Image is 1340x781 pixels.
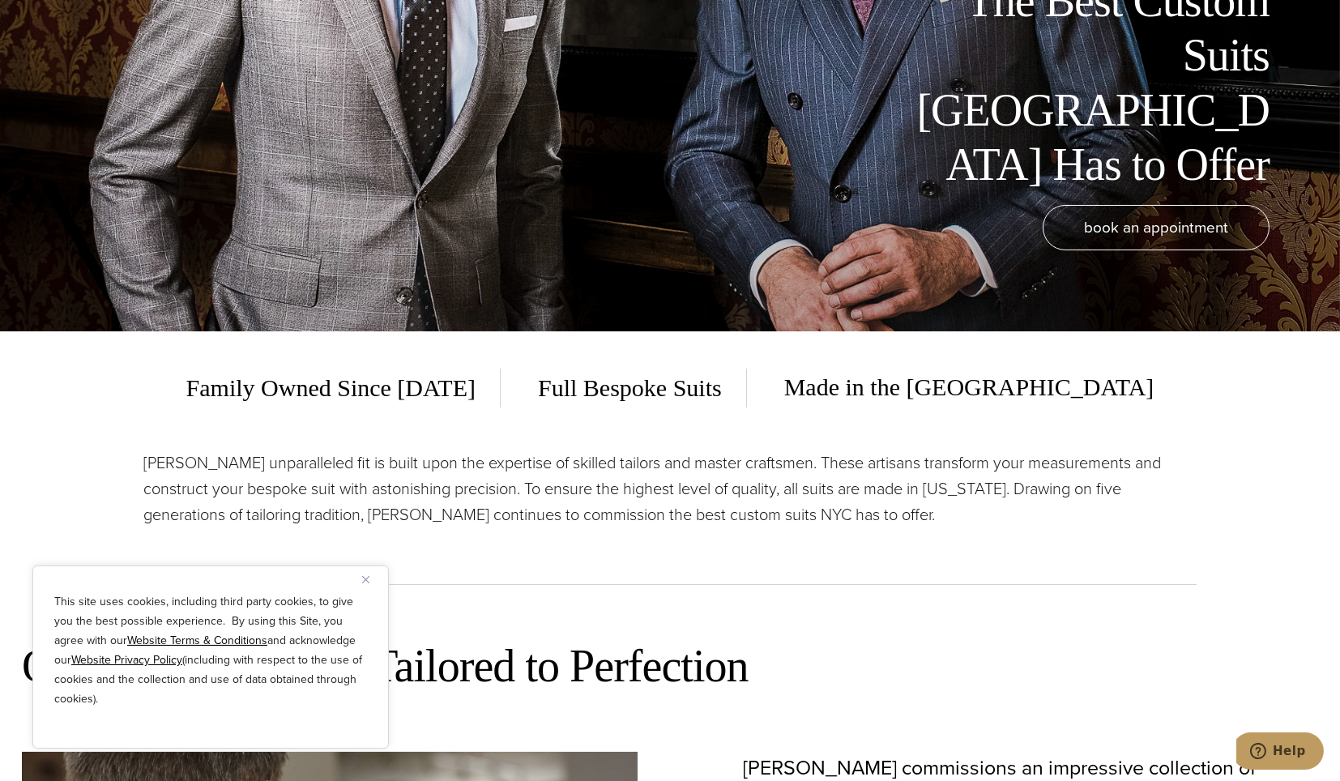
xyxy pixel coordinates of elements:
a: Website Terms & Conditions [127,632,267,649]
button: Close [362,570,382,589]
a: book an appointment [1043,205,1270,250]
a: Website Privacy Policy [71,651,182,668]
iframe: Opens a widget where you can chat to one of our agents [1236,732,1324,773]
span: Family Owned Since [DATE] [186,369,501,408]
p: This site uses cookies, including third party cookies, to give you the best possible experience. ... [54,592,367,709]
h2: Our Bespoke Suits: Tailored to Perfection [22,638,1318,695]
span: Full Bespoke Suits [514,369,747,408]
span: book an appointment [1084,216,1228,239]
p: [PERSON_NAME] unparalleled fit is built upon the expertise of skilled tailors and master craftsme... [143,450,1197,527]
span: Made in the [GEOGRAPHIC_DATA] [760,368,1154,408]
img: Close [362,576,369,583]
